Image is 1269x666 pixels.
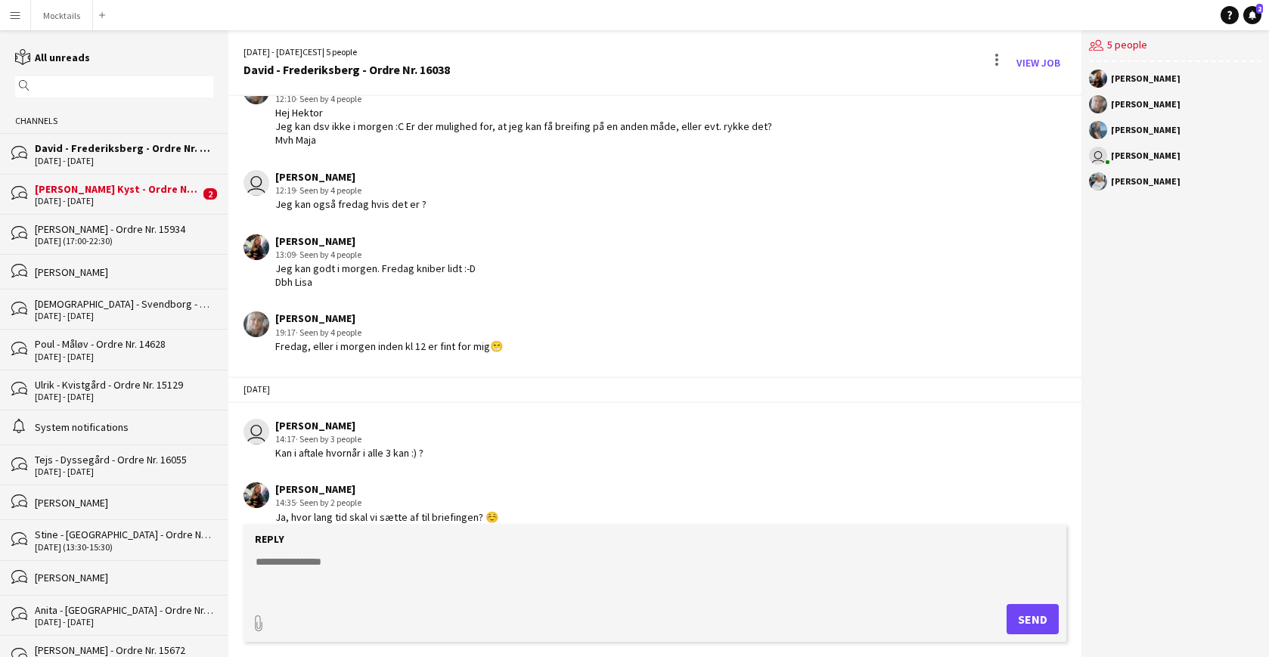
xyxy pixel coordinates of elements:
div: [PERSON_NAME] [275,482,498,496]
div: [PERSON_NAME] - Ordre Nr. 15934 [35,222,213,236]
div: [PERSON_NAME] [1111,100,1181,109]
span: · Seen by 2 people [296,497,361,508]
div: [DATE] - [DATE] [35,352,213,362]
button: Mocktails [31,1,93,30]
div: Jeg kan også fredag hvis det er ? [275,197,427,211]
div: System notifications [35,420,213,434]
a: 2 [1243,6,1261,24]
div: Ulrik - Kvistgård - Ordre Nr. 15129 [35,378,213,392]
div: [PERSON_NAME] [275,234,476,248]
div: David - Frederiksberg - Ordre Nr. 16038 [244,63,450,76]
div: 12:19 [275,184,427,197]
div: 19:17 [275,326,503,339]
div: [DATE] [228,376,1081,402]
div: 5 people [1089,30,1261,62]
div: Jeg kan godt i morgen. Fredag kniber lidt :-D Dbh Lisa [275,262,476,289]
div: [DATE] (17:00-22:30) [35,236,213,246]
span: 2 [1256,4,1263,14]
div: [PERSON_NAME] [35,265,213,279]
span: · Seen by 3 people [296,433,361,445]
div: [PERSON_NAME] [1111,177,1181,186]
div: [DATE] - [DATE] [35,392,213,402]
div: David - Frederiksberg - Ordre Nr. 16038 [35,141,213,155]
span: 2 [203,188,217,200]
span: · Seen by 4 people [296,93,361,104]
div: [DATE] - [DATE] [35,617,213,627]
div: [PERSON_NAME] [275,419,424,432]
div: [DATE] (13:30-15:30) [35,542,213,553]
div: Kan i aftale hvornår i alle 3 kan :) ? [275,446,424,460]
div: [DATE] - [DATE] [35,466,213,477]
div: [PERSON_NAME] Kyst - Ordre Nr. 16156 [35,182,200,196]
a: View Job [1010,51,1066,75]
span: · Seen by 4 people [296,184,361,196]
div: [PERSON_NAME] [275,170,427,184]
div: [DATE] - [DATE] [35,311,213,321]
div: Hej Hektor Jeg kan dsv ikke i morgen :C Er der mulighed for, at jeg kan få breifing på en anden m... [275,106,772,147]
div: 14:17 [275,432,424,446]
div: [DATE] - [DATE] | 5 people [244,45,450,59]
span: · Seen by 4 people [296,327,361,338]
div: Ja, hvor lang tid skal vi sætte af til briefingen? ☺️ [275,510,498,524]
div: [PERSON_NAME] [1111,125,1181,135]
div: [DATE] - [DATE] [35,196,200,206]
div: [PERSON_NAME] [1111,74,1181,83]
div: 13:09 [275,248,476,262]
a: All unreads [15,51,90,64]
div: Poul - Måløv - Ordre Nr. 14628 [35,337,213,351]
div: Tejs - Dyssegård - Ordre Nr. 16055 [35,453,213,466]
div: [DEMOGRAPHIC_DATA] - Svendborg - Ordre Nr. 12836 [35,297,213,311]
div: 14:35 [275,496,498,510]
span: · Seen by 4 people [296,249,361,260]
div: [PERSON_NAME] [275,311,503,325]
div: [PERSON_NAME] [1111,151,1181,160]
div: [PERSON_NAME] [35,571,213,584]
div: 12:10 [275,92,772,106]
div: [PERSON_NAME] - Ordre Nr. 15672 [35,643,213,657]
button: Send [1007,604,1059,634]
label: Reply [255,532,284,546]
div: Stine - [GEOGRAPHIC_DATA] - Ordre Nr. 16092 [35,528,213,541]
div: [DATE] - [DATE] [35,156,213,166]
div: Anita - [GEOGRAPHIC_DATA] - Ordre Nr. 15806 [35,603,213,617]
div: Fredag, eller i morgen inden kl 12 er fint for mig😁 [275,339,503,353]
div: [PERSON_NAME] [35,496,213,510]
span: CEST [303,46,322,57]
